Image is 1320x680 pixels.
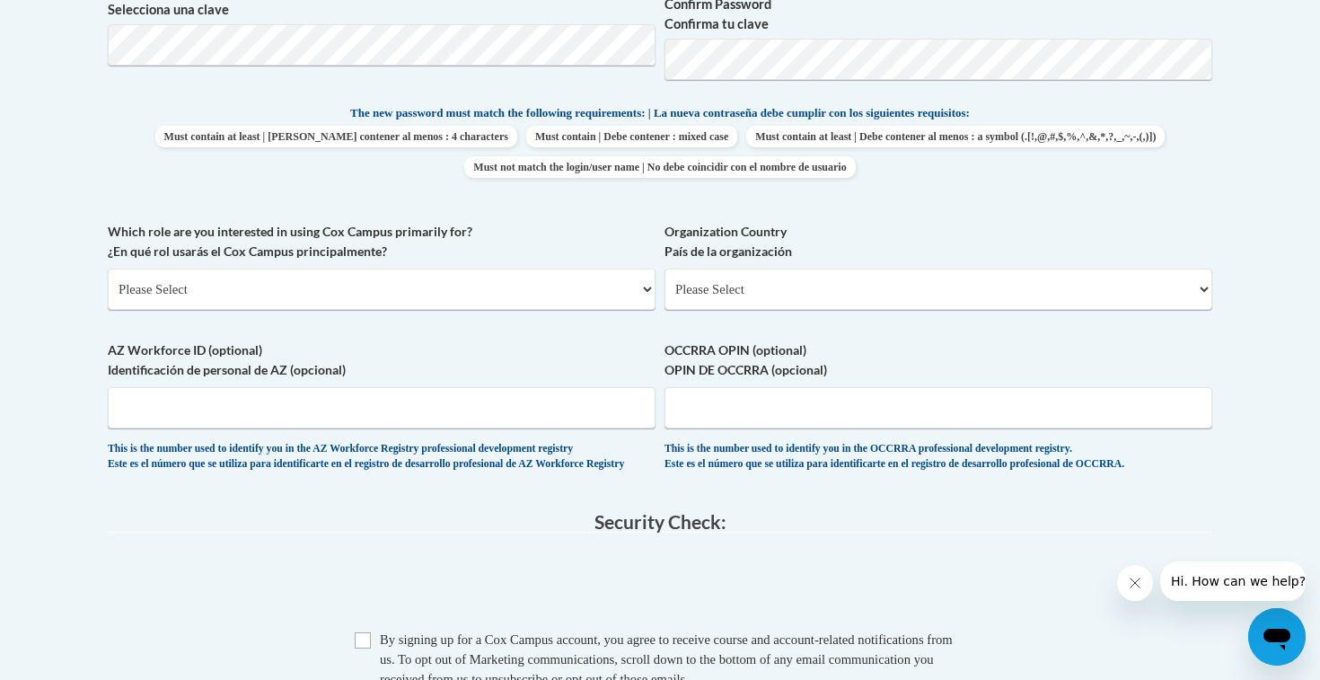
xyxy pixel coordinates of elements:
[1160,561,1306,601] iframe: Message from company
[1117,565,1153,601] iframe: Close message
[664,222,1212,261] label: Organization Country País de la organización
[524,551,796,621] iframe: reCAPTCHA
[108,442,656,472] div: This is the number used to identify you in the AZ Workforce Registry professional development reg...
[594,510,726,533] span: Security Check:
[155,126,517,147] span: Must contain at least | [PERSON_NAME] contener al menos : 4 characters
[746,126,1165,147] span: Must contain at least | Debe contener al menos : a symbol (.[!,@,#,$,%,^,&,*,?,_,~,-,(,)])
[526,126,737,147] span: Must contain | Debe contener : mixed case
[1248,608,1306,666] iframe: Button to launch messaging window
[664,340,1212,380] label: OCCRRA OPIN (optional) OPIN DE OCCRRA (opcional)
[464,156,855,178] span: Must not match the login/user name | No debe coincidir con el nombre de usuario
[350,105,970,121] span: The new password must match the following requirements: | La nueva contraseña debe cumplir con lo...
[108,340,656,380] label: AZ Workforce ID (optional) Identificación de personal de AZ (opcional)
[108,222,656,261] label: Which role are you interested in using Cox Campus primarily for? ¿En qué rol usarás el Cox Campus...
[664,442,1212,472] div: This is the number used to identify you in the OCCRRA professional development registry. Este es ...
